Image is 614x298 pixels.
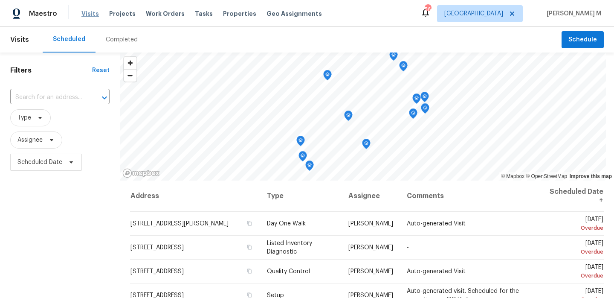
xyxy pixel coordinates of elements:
[344,111,353,124] div: Map marker
[420,92,429,105] div: Map marker
[81,9,99,18] span: Visits
[362,139,371,152] div: Map marker
[549,264,603,280] span: [DATE]
[305,161,314,174] div: Map marker
[296,136,305,149] div: Map marker
[549,224,603,232] div: Overdue
[120,53,606,181] canvas: Map
[17,114,31,122] span: Type
[568,35,597,45] span: Schedule
[130,221,229,227] span: [STREET_ADDRESS][PERSON_NAME]
[407,269,466,275] span: Auto-generated Visit
[421,103,429,117] div: Map marker
[246,267,253,275] button: Copy Address
[267,269,310,275] span: Quality Control
[109,9,136,18] span: Projects
[53,35,85,44] div: Scheduled
[124,57,136,69] button: Zoom in
[389,50,398,64] div: Map marker
[124,70,136,82] span: Zoom out
[246,243,253,251] button: Copy Address
[323,70,332,83] div: Map marker
[17,158,62,167] span: Scheduled Date
[92,66,110,75] div: Reset
[549,216,603,232] span: [DATE]
[425,5,431,14] div: 56
[98,92,110,104] button: Open
[501,173,524,179] a: Mapbox
[407,245,409,251] span: -
[29,9,57,18] span: Maestro
[130,181,260,212] th: Address
[549,240,603,256] span: [DATE]
[549,248,603,256] div: Overdue
[124,69,136,82] button: Zoom out
[526,173,567,179] a: OpenStreetMap
[146,9,185,18] span: Work Orders
[260,181,342,212] th: Type
[267,240,312,255] span: Listed Inventory Diagnostic
[266,9,322,18] span: Geo Assignments
[542,181,604,212] th: Scheduled Date ↑
[444,9,503,18] span: [GEOGRAPHIC_DATA]
[10,91,86,104] input: Search for an address...
[342,181,400,212] th: Assignee
[400,181,542,212] th: Comments
[130,245,184,251] span: [STREET_ADDRESS]
[543,9,601,18] span: [PERSON_NAME] M
[122,168,160,178] a: Mapbox homepage
[348,221,393,227] span: [PERSON_NAME]
[10,30,29,49] span: Visits
[223,9,256,18] span: Properties
[399,61,408,74] div: Map marker
[570,173,612,179] a: Improve this map
[348,269,393,275] span: [PERSON_NAME]
[246,219,253,227] button: Copy Address
[267,221,306,227] span: Day One Walk
[298,151,307,164] div: Map marker
[17,136,43,144] span: Assignee
[348,245,393,251] span: [PERSON_NAME]
[407,221,466,227] span: Auto-generated Visit
[562,31,604,49] button: Schedule
[409,108,417,122] div: Map marker
[195,11,213,17] span: Tasks
[130,269,184,275] span: [STREET_ADDRESS]
[10,66,92,75] h1: Filters
[106,35,138,44] div: Completed
[549,272,603,280] div: Overdue
[412,93,421,107] div: Map marker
